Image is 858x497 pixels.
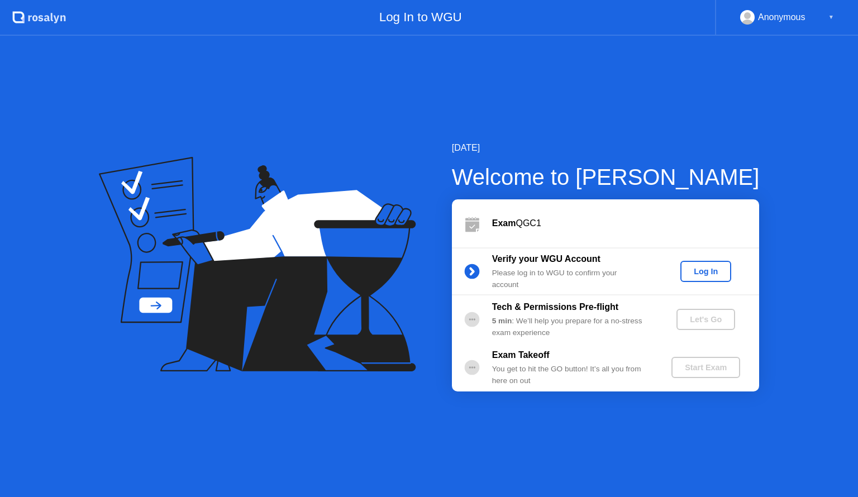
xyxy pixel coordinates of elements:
b: Tech & Permissions Pre-flight [492,302,618,312]
div: You get to hit the GO button! It’s all you from here on out [492,364,653,386]
button: Let's Go [676,309,735,330]
div: : We’ll help you prepare for a no-stress exam experience [492,316,653,338]
div: Please log in to WGU to confirm your account [492,267,653,290]
div: Welcome to [PERSON_NAME] [452,160,760,194]
b: Exam Takeoff [492,350,550,360]
b: Verify your WGU Account [492,254,600,264]
div: Let's Go [681,315,731,324]
div: Anonymous [758,10,805,25]
button: Start Exam [671,357,740,378]
div: QGC1 [492,217,759,230]
div: ▼ [828,10,834,25]
b: Exam [492,218,516,228]
b: 5 min [492,317,512,325]
div: Start Exam [676,363,736,372]
button: Log In [680,261,731,282]
div: Log In [685,267,727,276]
div: [DATE] [452,141,760,155]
